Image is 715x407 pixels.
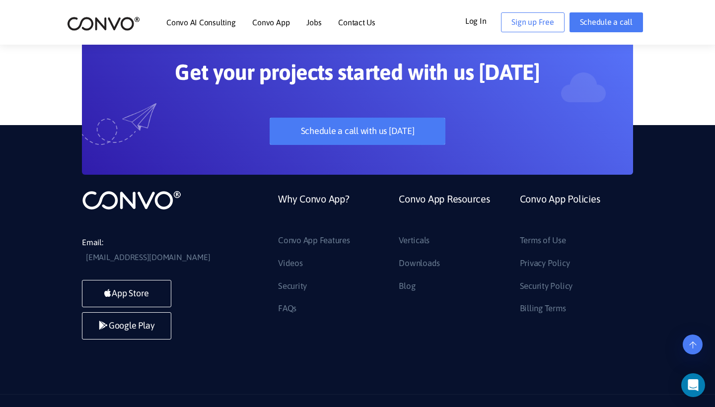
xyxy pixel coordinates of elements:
a: Blog [399,278,415,294]
a: Privacy Policy [520,256,570,271]
a: Security Policy [520,278,572,294]
a: Terms of Use [520,233,566,249]
a: Videos [278,256,303,271]
a: Convo App Policies [520,190,600,233]
h2: Get your projects started with us [DATE] [129,59,586,93]
a: Jobs [306,18,321,26]
a: Contact Us [338,18,375,26]
li: Email: [82,235,231,265]
a: Convo App Features [278,233,350,249]
a: Why Convo App? [278,190,350,233]
a: Sign up Free [501,12,564,32]
a: App Store [82,280,171,307]
a: Convo AI Consulting [166,18,235,26]
a: [EMAIL_ADDRESS][DOMAIN_NAME] [86,250,210,265]
a: Downloads [399,256,440,271]
a: FAQs [278,301,296,317]
a: Schedule a call with us [DATE] [270,118,445,145]
a: Security [278,278,307,294]
a: Google Play [82,312,171,339]
a: Log In [465,12,501,28]
img: logo_not_found [82,190,181,210]
a: Schedule a call [570,12,643,32]
div: Open Intercom Messenger [681,373,705,397]
a: Verticals [399,233,429,249]
a: Billing Terms [520,301,566,317]
div: Footer [271,190,633,324]
a: Convo App Resources [399,190,490,233]
img: logo_2.png [67,16,140,31]
a: Convo App [252,18,289,26]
